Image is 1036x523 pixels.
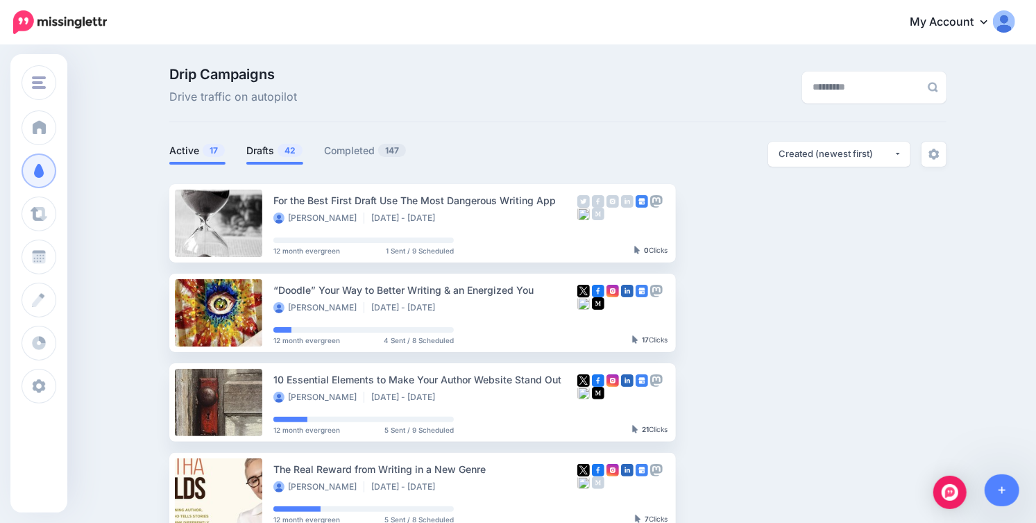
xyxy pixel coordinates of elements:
div: Clicks [632,336,668,344]
a: My Account [896,6,1015,40]
li: [PERSON_NAME] [273,302,364,313]
button: Created (newest first) [768,142,910,167]
img: facebook-square.png [592,285,604,297]
img: medium-grey-square.png [592,208,604,220]
img: bluesky-grey-square.png [577,208,590,220]
div: The Real Reward from Writing in a New Genre [273,461,577,477]
img: medium-grey-square.png [592,476,604,489]
img: facebook-square.png [592,374,604,387]
img: bluesky-grey-square.png [577,476,590,489]
img: bluesky-grey-square.png [577,297,590,310]
img: twitter-square.png [577,464,590,476]
img: menu.png [32,76,46,89]
span: 12 month evergreen [273,426,340,433]
img: medium-square.png [592,297,604,310]
li: [DATE] - [DATE] [371,392,442,403]
img: linkedin-square.png [621,285,634,297]
img: bluesky-grey-square.png [577,387,590,399]
img: facebook-square.png [592,464,604,476]
img: twitter-grey-square.png [577,195,590,208]
span: Drive traffic on autopilot [169,88,297,106]
img: pointer-grey-darker.png [632,335,638,344]
img: medium-square.png [592,387,604,399]
img: google_business-square.png [636,195,648,208]
img: twitter-square.png [577,285,590,297]
img: google_business-square.png [636,464,648,476]
div: “Doodle” Your Way to Better Writing & an Energized You [273,282,577,298]
span: 5 Sent / 9 Scheduled [384,426,454,433]
img: mastodon-grey-square.png [650,374,663,387]
span: Drip Campaigns [169,67,297,81]
b: 17 [642,335,649,344]
li: [PERSON_NAME] [273,392,364,403]
img: pointer-grey-darker.png [635,515,641,523]
span: 12 month evergreen [273,516,340,523]
img: twitter-square.png [577,374,590,387]
img: google_business-square.png [636,374,648,387]
img: linkedin-grey-square.png [621,195,634,208]
img: mastodon-grey-square.png [650,195,663,208]
img: instagram-square.png [606,464,619,476]
a: Active17 [169,142,226,159]
b: 0 [644,246,649,254]
span: 42 [278,144,303,157]
img: instagram-grey-square.png [606,195,619,208]
div: Clicks [634,247,668,255]
img: facebook-grey-square.png [592,195,604,208]
div: 10 Essential Elements to Make Your Author Website Stand Out [273,372,577,388]
img: instagram-square.png [606,374,619,387]
div: Open Intercom Messenger [933,476,967,509]
img: pointer-grey-darker.png [632,425,638,433]
img: settings-grey.png [928,149,940,160]
span: 12 month evergreen [273,247,340,254]
span: 12 month evergreen [273,337,340,344]
li: [PERSON_NAME] [273,213,364,224]
b: 7 [645,515,649,523]
img: linkedin-square.png [621,374,634,387]
a: Completed147 [324,142,407,159]
div: Created (newest first) [779,147,894,160]
li: [DATE] - [DATE] [371,481,442,492]
img: pointer-grey-darker.png [634,246,640,254]
li: [DATE] - [DATE] [371,302,442,313]
span: 17 [203,144,225,157]
span: 5 Sent / 8 Scheduled [384,516,454,523]
img: Missinglettr [13,10,107,34]
div: For the Best First Draft Use The Most Dangerous Writing App [273,192,577,208]
img: search-grey-6.png [928,82,938,92]
li: [PERSON_NAME] [273,481,364,492]
img: mastodon-grey-square.png [650,285,663,297]
img: mastodon-grey-square.png [650,464,663,476]
img: linkedin-square.png [621,464,634,476]
span: 147 [378,144,406,157]
li: [DATE] - [DATE] [371,213,442,224]
b: 21 [642,425,649,433]
span: 4 Sent / 8 Scheduled [384,337,454,344]
a: Drafts42 [246,142,303,159]
span: 1 Sent / 9 Scheduled [386,247,454,254]
img: instagram-square.png [606,285,619,297]
div: Clicks [632,426,668,434]
img: google_business-square.png [636,285,648,297]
